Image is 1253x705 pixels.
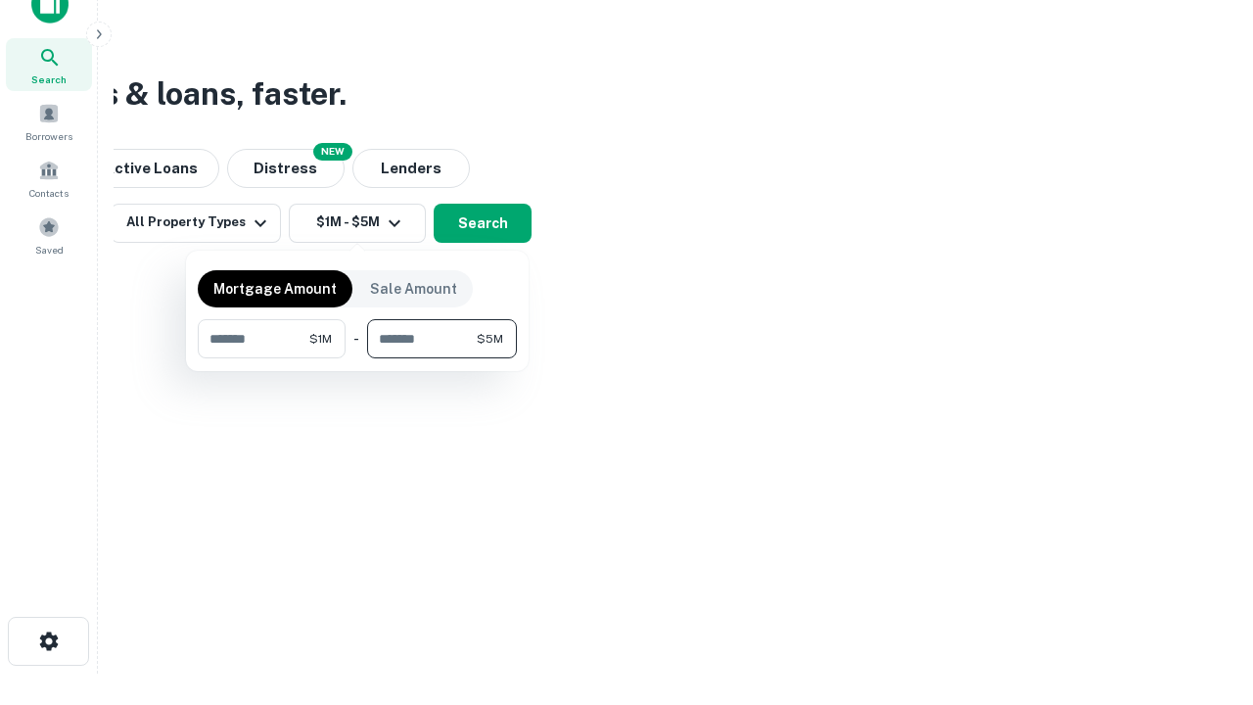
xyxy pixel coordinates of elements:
[477,330,503,348] span: $5M
[353,319,359,358] div: -
[370,278,457,300] p: Sale Amount
[213,278,337,300] p: Mortgage Amount
[1155,548,1253,642] iframe: Chat Widget
[309,330,332,348] span: $1M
